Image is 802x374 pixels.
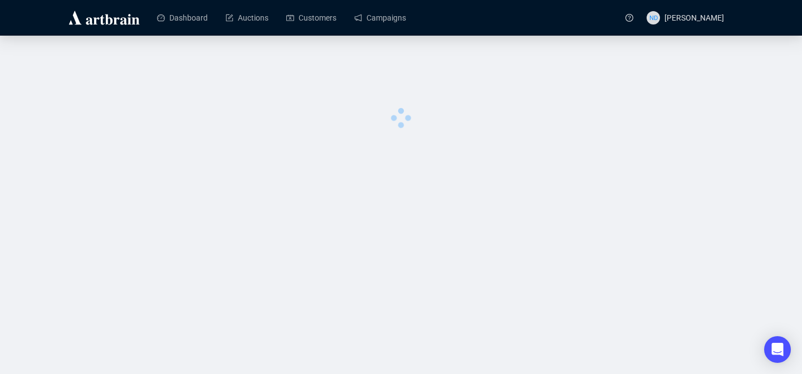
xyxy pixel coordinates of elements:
[157,3,208,32] a: Dashboard
[226,3,268,32] a: Auctions
[625,14,633,22] span: question-circle
[67,9,141,27] img: logo
[354,3,406,32] a: Campaigns
[286,3,336,32] a: Customers
[664,13,724,22] span: [PERSON_NAME]
[649,13,657,23] span: ND
[764,336,791,363] div: Open Intercom Messenger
